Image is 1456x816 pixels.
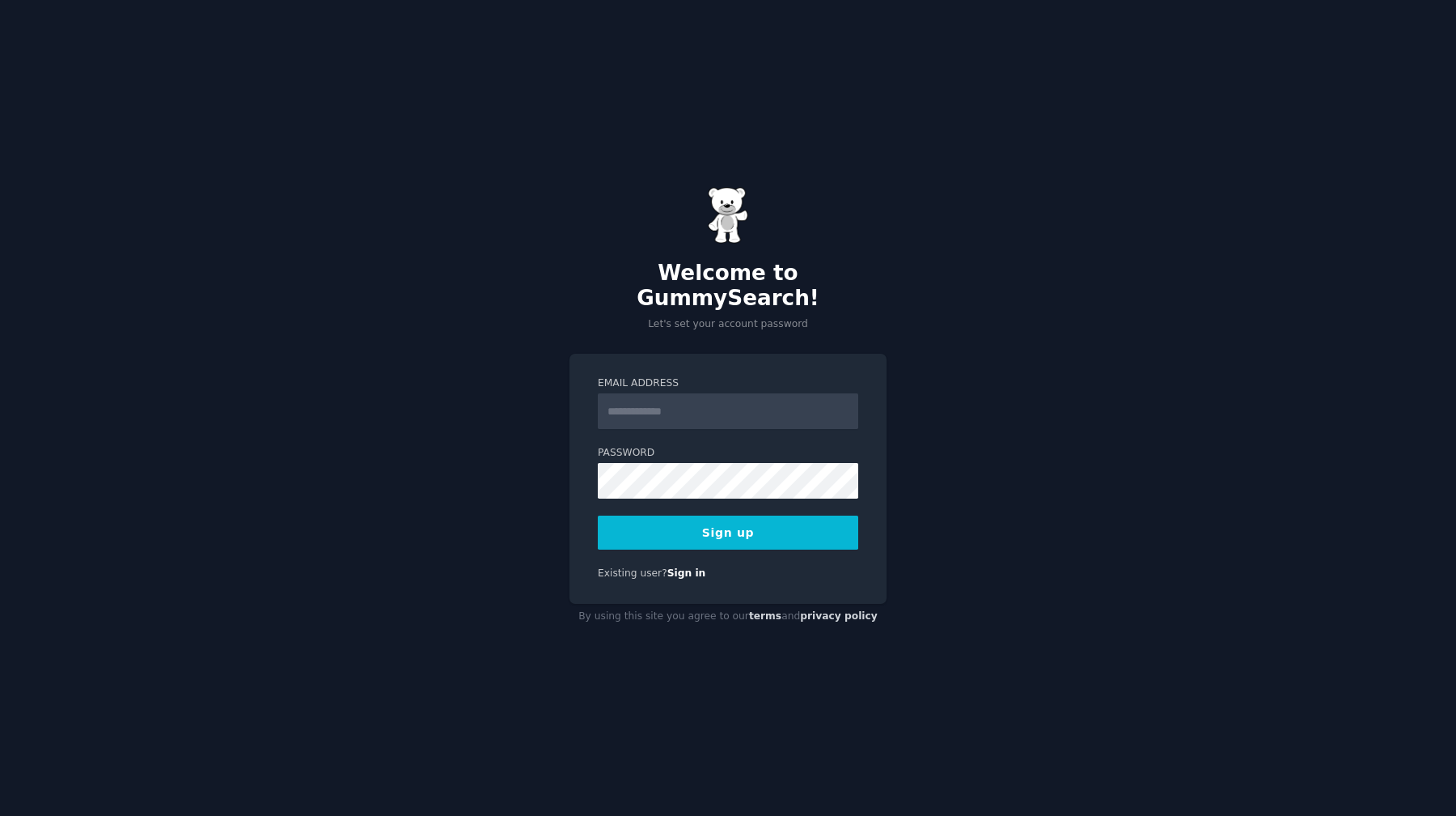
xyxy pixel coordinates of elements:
[569,261,887,312] h2: Welcome to GummySearch!
[598,516,858,550] button: Sign up
[598,567,667,579] span: Existing user?
[598,376,858,391] label: Email Address
[598,446,858,461] label: Password
[800,610,878,622] a: privacy policy
[569,317,887,332] p: Let's set your account password
[749,610,781,622] a: terms
[708,187,748,244] img: Gummy Bear
[569,604,887,630] div: By using this site you agree to our and
[667,567,706,579] a: Sign in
